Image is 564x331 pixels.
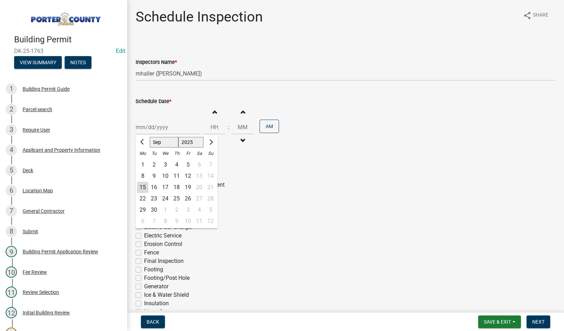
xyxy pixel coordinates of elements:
[194,148,205,159] div: Sa
[144,274,190,282] label: Footing/Post Hole
[182,182,194,193] div: Friday, September 19, 2025
[171,216,182,227] div: Thursday, October 9, 2025
[148,193,160,204] div: 23
[23,310,70,315] div: Initial Building Review
[148,148,160,159] div: Tu
[6,83,17,95] div: 1
[14,48,113,54] span: DK-25-1763
[182,193,194,204] div: Friday, September 26, 2025
[171,193,182,204] div: 25
[171,193,182,204] div: Thursday, September 25, 2025
[6,226,17,237] div: 8
[178,137,204,148] select: Select year
[136,99,171,104] label: Schedule Date
[148,204,160,216] div: Tuesday, September 30, 2025
[6,104,17,115] div: 2
[527,315,550,328] button: Next
[148,170,160,182] div: 9
[532,319,545,325] span: Next
[6,144,17,156] div: 4
[144,308,173,316] label: Meter Reset
[160,159,171,170] div: 3
[171,148,182,159] div: Th
[206,137,215,148] button: Next month
[23,229,38,234] div: Submit
[182,216,194,227] div: Friday, October 10, 2025
[136,120,200,134] input: mm/dd/yyyy
[6,266,17,278] div: 10
[137,204,148,216] div: 29
[160,204,171,216] div: Wednesday, October 1, 2025
[160,170,171,182] div: Wednesday, September 10, 2025
[182,204,194,216] div: 3
[141,315,165,328] button: Back
[144,282,168,291] label: Generator
[23,148,100,152] div: Applicant and Property Information
[160,182,171,193] div: 17
[6,246,17,257] div: 9
[226,123,231,132] div: :
[147,319,159,325] span: Back
[182,193,194,204] div: 26
[65,56,91,69] button: Notes
[144,231,182,240] label: Electric Service
[144,257,184,265] label: Final Inspection
[160,148,171,159] div: We
[203,120,226,134] input: Hours
[160,204,171,216] div: 1
[517,8,554,22] button: shareShare
[137,204,148,216] div: Monday, September 29, 2025
[182,216,194,227] div: 10
[205,148,216,159] div: Su
[182,159,194,170] div: Friday, September 5, 2025
[148,182,160,193] div: 16
[148,216,160,227] div: Tuesday, October 7, 2025
[182,204,194,216] div: Friday, October 3, 2025
[478,315,521,328] button: Save & Exit
[136,60,177,65] label: Inspectors Name
[148,204,160,216] div: 30
[116,48,125,54] wm-modal-confirm: Edit Application Number
[137,216,148,227] div: 6
[137,182,148,193] div: 15
[144,240,182,248] label: Erosion Control
[137,159,148,170] div: 1
[148,193,160,204] div: Tuesday, September 23, 2025
[144,299,169,308] label: Insulation
[160,216,171,227] div: Wednesday, October 8, 2025
[148,216,160,227] div: 7
[171,170,182,182] div: Thursday, September 11, 2025
[160,170,171,182] div: 10
[148,159,160,170] div: Tuesday, September 2, 2025
[23,168,33,173] div: Deck
[171,159,182,170] div: Thursday, September 4, 2025
[14,56,62,69] button: View Summary
[171,216,182,227] div: 9
[171,204,182,216] div: Thursday, October 2, 2025
[14,60,62,66] wm-modal-confirm: Summary
[6,185,17,196] div: 6
[160,193,171,204] div: 24
[484,319,511,325] span: Save & Exit
[6,287,17,298] div: 11
[14,35,121,45] h4: Building Permit
[182,182,194,193] div: 19
[6,165,17,176] div: 5
[182,148,194,159] div: Fr
[6,124,17,136] div: 3
[260,120,279,133] button: AM
[160,193,171,204] div: Wednesday, September 24, 2025
[137,216,148,227] div: Monday, October 6, 2025
[23,270,47,275] div: Fee Review
[182,159,194,170] div: 5
[144,248,159,257] label: Fence
[160,159,171,170] div: Wednesday, September 3, 2025
[6,307,17,318] div: 12
[523,11,532,20] i: share
[14,7,116,27] img: Porter County, Indiana
[65,60,91,66] wm-modal-confirm: Notes
[533,11,548,20] span: Share
[137,159,148,170] div: Monday, September 1, 2025
[171,204,182,216] div: 2
[138,137,147,148] button: Previous month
